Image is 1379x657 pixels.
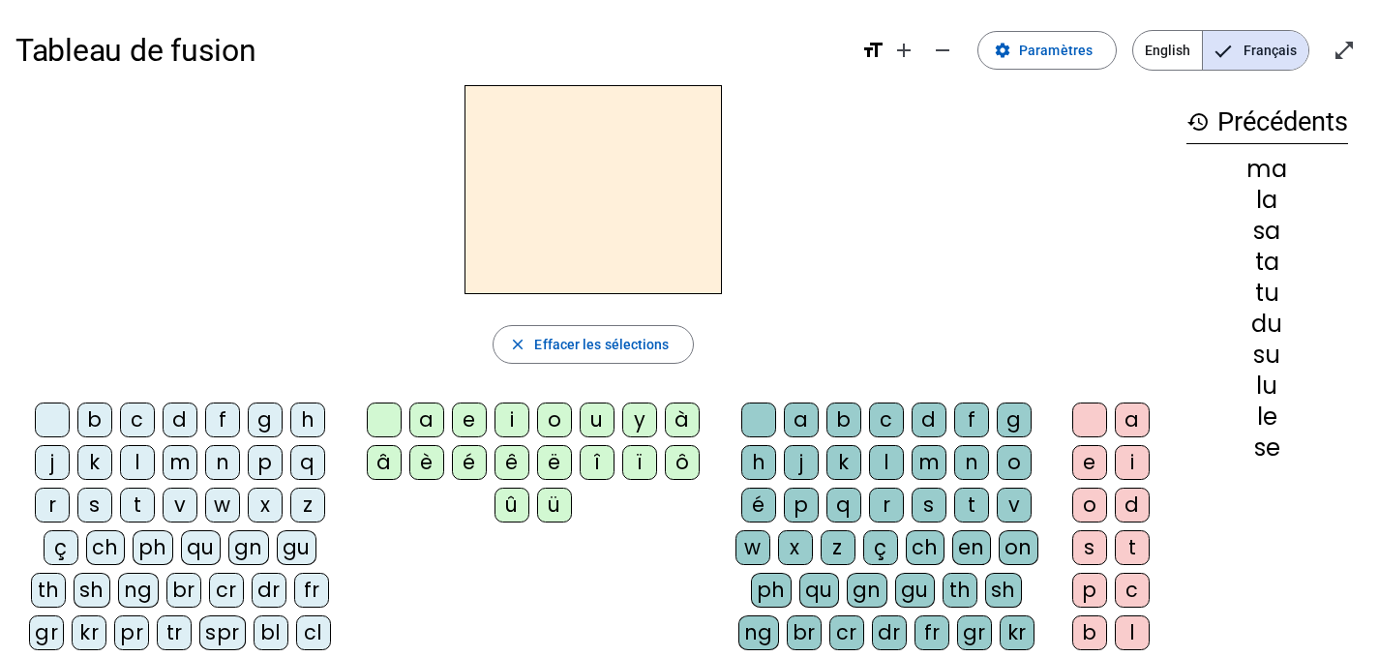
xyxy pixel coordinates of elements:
div: cl [296,615,331,650]
div: ph [133,530,173,565]
div: gu [277,530,316,565]
div: bl [254,615,288,650]
div: s [912,488,946,523]
div: tr [157,615,192,650]
div: se [1186,436,1348,460]
div: d [163,403,197,437]
div: f [954,403,989,437]
h3: Précédents [1186,101,1348,144]
div: s [77,488,112,523]
div: o [997,445,1032,480]
button: Entrer en plein écran [1325,31,1364,70]
div: spr [199,615,246,650]
div: l [120,445,155,480]
div: u [580,403,615,437]
div: e [452,403,487,437]
mat-icon: remove [931,39,954,62]
div: gr [29,615,64,650]
div: t [1115,530,1150,565]
h1: Tableau de fusion [15,19,846,81]
div: q [826,488,861,523]
div: d [912,403,946,437]
div: b [826,403,861,437]
div: m [912,445,946,480]
div: p [784,488,819,523]
div: ch [86,530,125,565]
div: ê [495,445,529,480]
div: ô [665,445,700,480]
div: dr [872,615,907,650]
div: n [954,445,989,480]
mat-icon: open_in_full [1333,39,1356,62]
div: ï [622,445,657,480]
div: fr [914,615,949,650]
div: sh [985,573,1022,608]
div: f [205,403,240,437]
div: ma [1186,158,1348,181]
div: o [1072,488,1107,523]
div: ta [1186,251,1348,274]
div: w [735,530,770,565]
div: c [120,403,155,437]
div: c [1115,573,1150,608]
button: Diminuer la taille de la police [923,31,962,70]
div: x [248,488,283,523]
div: â [367,445,402,480]
div: ch [906,530,944,565]
div: gr [957,615,992,650]
div: kr [1000,615,1034,650]
div: g [997,403,1032,437]
div: v [997,488,1032,523]
button: Paramètres [977,31,1117,70]
mat-icon: close [509,336,526,353]
div: j [35,445,70,480]
div: ü [537,488,572,523]
div: ng [118,573,159,608]
div: i [1115,445,1150,480]
div: o [537,403,572,437]
div: x [778,530,813,565]
div: su [1186,343,1348,367]
div: a [784,403,819,437]
div: br [166,573,201,608]
div: ph [751,573,792,608]
div: z [290,488,325,523]
div: m [163,445,197,480]
div: kr [72,615,106,650]
div: é [741,488,776,523]
span: English [1133,31,1202,70]
div: c [869,403,904,437]
div: on [999,530,1038,565]
div: h [290,403,325,437]
div: v [163,488,197,523]
div: w [205,488,240,523]
div: j [784,445,819,480]
div: gn [228,530,269,565]
mat-icon: format_size [861,39,884,62]
div: t [120,488,155,523]
div: fr [294,573,329,608]
div: qu [799,573,839,608]
div: ç [44,530,78,565]
div: q [290,445,325,480]
button: Augmenter la taille de la police [884,31,923,70]
div: br [787,615,822,650]
mat-icon: add [892,39,915,62]
div: d [1115,488,1150,523]
div: r [869,488,904,523]
div: th [31,573,66,608]
div: lu [1186,374,1348,398]
div: è [409,445,444,480]
div: h [741,445,776,480]
div: b [77,403,112,437]
div: b [1072,615,1107,650]
div: g [248,403,283,437]
div: la [1186,189,1348,212]
div: en [952,530,991,565]
div: r [35,488,70,523]
div: i [495,403,529,437]
span: Effacer les sélections [534,333,669,356]
div: qu [181,530,221,565]
div: ng [738,615,779,650]
div: cr [829,615,864,650]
